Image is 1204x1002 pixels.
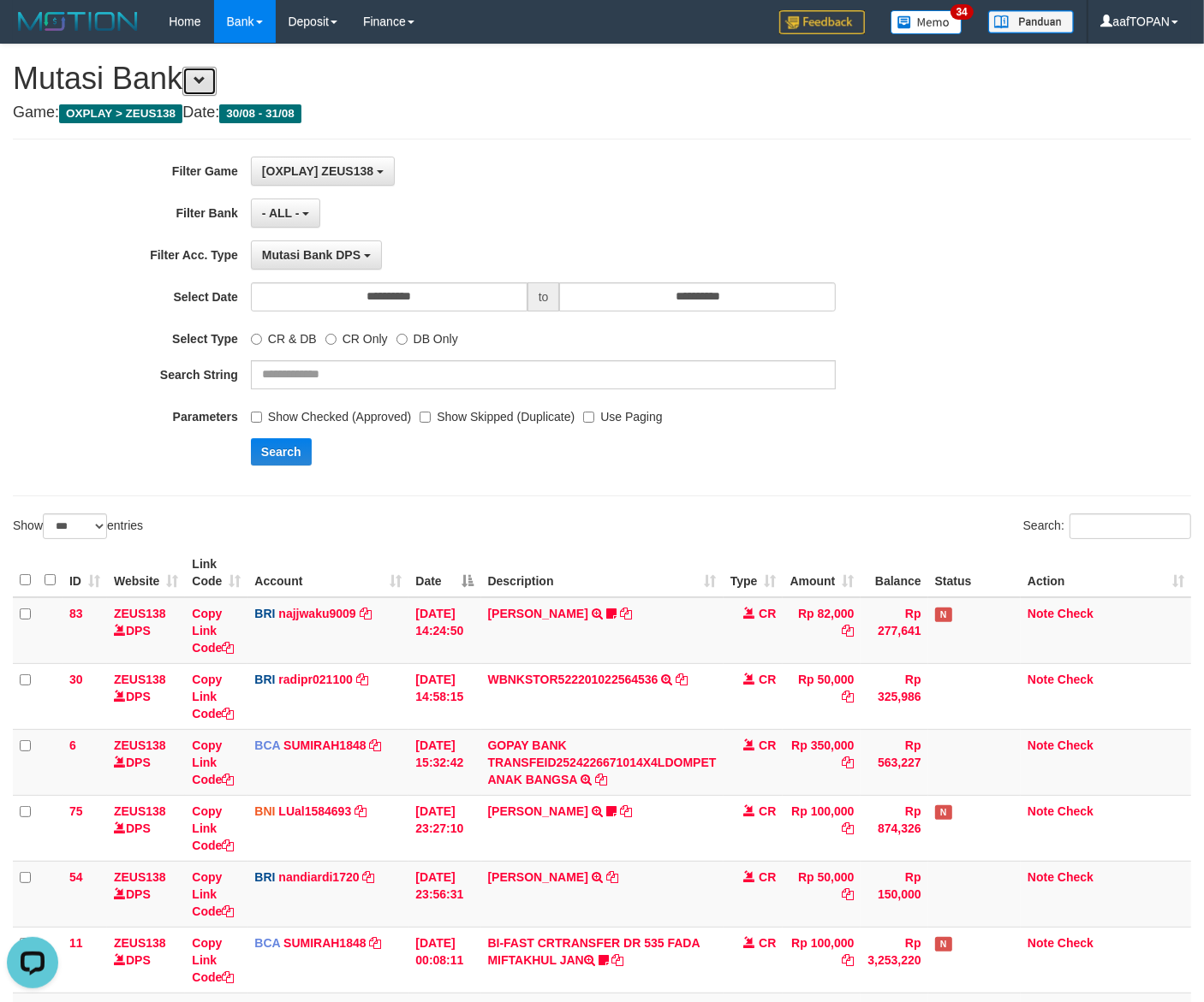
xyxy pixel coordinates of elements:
a: Copy Link Code [192,804,234,852]
span: CR [759,673,776,686]
img: panduan.png [988,10,1074,33]
td: DPS [107,795,185,861]
span: 54 [69,870,83,884]
input: CR Only [325,334,337,345]
a: Note [1028,738,1054,752]
th: Amount: activate to sort column ascending [783,548,861,597]
input: Use Paging [583,412,594,423]
label: Use Paging [583,402,662,425]
a: ZEUS138 [114,870,166,884]
select: Showentries [43,513,107,539]
span: BCA [254,936,280,950]
td: Rp 3,253,220 [861,927,927,993]
span: CR [759,936,776,950]
span: - ALL - [262,206,300,220]
a: Note [1028,673,1054,686]
img: Feedback.jpg [779,10,865,34]
a: Copy Rp 100,000 to clipboard [842,821,854,835]
span: CR [759,870,776,884]
td: [DATE] 14:24:50 [408,597,480,664]
td: BI-FAST CRTRANSFER DR 535 FADA MIFTAKHUL JAN [481,927,724,993]
a: Check [1058,870,1094,884]
th: Action: activate to sort column ascending [1021,548,1191,597]
td: Rp 874,326 [861,795,927,861]
span: 11 [69,936,83,950]
label: CR Only [325,324,388,347]
td: [DATE] 14:58:15 [408,663,480,729]
a: Copy BI-FAST CRTRANSFER DR 535 FADA MIFTAKHUL JAN to clipboard [612,953,624,967]
a: WBNKSTOR522201022564536 [488,673,659,686]
a: Copy Rp 50,000 to clipboard [842,690,854,703]
input: Search: [1070,513,1191,539]
a: Copy nandiardi1720 to clipboard [362,870,374,884]
th: ID: activate to sort column ascending [63,548,107,597]
a: ZEUS138 [114,738,166,752]
a: Copy VALENTINO LAHU to clipboard [606,870,618,884]
input: Show Skipped (Duplicate) [420,412,431,423]
span: [OXPLAY] ZEUS138 [262,164,373,178]
td: [DATE] 00:08:11 [408,927,480,993]
a: [PERSON_NAME] [488,804,588,818]
a: Note [1028,607,1054,620]
a: Note [1028,804,1054,818]
td: Rp 563,227 [861,729,927,795]
a: Check [1058,607,1094,620]
span: BNI [254,804,275,818]
a: Note [1028,936,1054,950]
button: Open LiveChat chat widget [7,7,58,58]
th: Description: activate to sort column ascending [481,548,724,597]
label: Show entries [13,513,143,539]
a: [PERSON_NAME] [488,607,588,620]
th: Account: activate to sort column ascending [247,548,408,597]
a: LUal1584693 [278,804,351,818]
a: Note [1028,870,1054,884]
button: [OXPLAY] ZEUS138 [251,157,395,186]
a: Copy Link Code [192,607,234,655]
label: Show Checked (Approved) [251,402,411,425]
h4: Game: Date: [13,104,1191,122]
a: Check [1058,936,1094,950]
a: Copy najjwaku9009 to clipboard [360,607,372,620]
td: DPS [107,663,185,729]
a: Copy Link Code [192,738,234,786]
td: [DATE] 23:27:10 [408,795,480,861]
a: SUMIRAH1848 [283,738,366,752]
td: [DATE] 23:56:31 [408,861,480,927]
span: Has Note [935,805,952,820]
td: Rp 50,000 [783,861,861,927]
td: Rp 100,000 [783,927,861,993]
button: Search [251,438,312,465]
a: Copy Rp 82,000 to clipboard [842,624,854,637]
a: Copy SUMIRAH1848 to clipboard [369,936,381,950]
td: DPS [107,597,185,664]
td: Rp 277,641 [861,597,927,664]
span: to [527,282,560,311]
span: BRI [254,870,275,884]
a: ZEUS138 [114,804,166,818]
a: Copy WBNKSTOR522201022564536 to clipboard [676,673,688,686]
th: Balance [861,548,927,597]
span: BRI [254,607,275,620]
span: Has Note [935,937,952,952]
a: Copy LUal1584693 to clipboard [355,804,367,818]
th: Link Code: activate to sort column ascending [185,548,247,597]
td: Rp 350,000 [783,729,861,795]
a: [PERSON_NAME] [488,870,588,884]
a: radipr021100 [278,673,352,686]
label: Show Skipped (Duplicate) [420,402,575,425]
img: MOTION_logo.png [13,9,143,34]
span: 34 [951,4,974,20]
td: Rp 50,000 [783,663,861,729]
span: BCA [254,738,280,752]
td: DPS [107,729,185,795]
a: Copy Rp 100,000 to clipboard [842,953,854,967]
th: Website: activate to sort column ascending [107,548,185,597]
a: Check [1058,673,1094,686]
a: Copy NOFAN MOHAMAD SAPUTRA to clipboard [620,804,632,818]
a: ZEUS138 [114,936,166,950]
h1: Mutasi Bank [13,62,1191,96]
label: Search: [1023,513,1191,539]
a: Copy Link Code [192,870,234,918]
a: Copy GOPAY BANK TRANSFEID2524226671014X4LDOMPET ANAK BANGSA to clipboard [595,773,607,786]
a: Check [1058,804,1094,818]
